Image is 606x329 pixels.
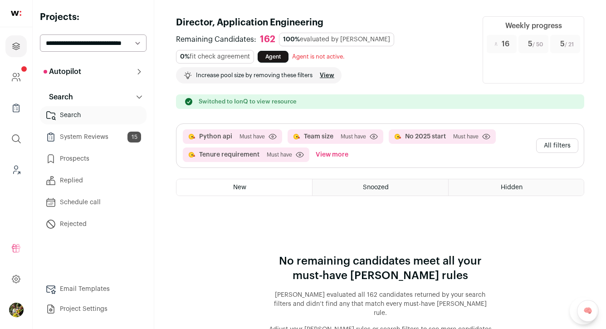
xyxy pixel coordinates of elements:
a: System Reviews15 [40,128,147,146]
button: Python api [199,132,232,141]
span: Must have [341,133,366,140]
a: View [320,72,334,79]
a: Company Lists [5,97,27,119]
span: Must have [239,133,265,140]
span: / 50 [533,42,543,47]
p: Increase pool size by removing these filters [196,72,313,79]
span: Must have [453,133,479,140]
iframe: Help Scout Beacon - Open [570,297,597,324]
span: 16 [502,39,509,49]
button: Autopilot [40,63,147,81]
a: Leads (Backoffice) [5,159,27,181]
div: fit check agreement [176,50,254,64]
a: Replied [40,172,147,190]
p: No remaining candidates meet all your must-have [PERSON_NAME] rules [267,254,494,283]
a: Prospects [40,150,147,168]
span: 15 [127,132,141,142]
span: Remaining Candidates: [176,34,256,45]
a: Projects [5,35,27,57]
p: [PERSON_NAME] evaluated all 162 candidates returned by your search filters and didn’t find any th... [267,290,494,318]
span: Snoozed [363,184,389,191]
a: Search [40,106,147,124]
span: Must have [267,151,292,158]
span: Agent is not active. [292,54,345,59]
h2: Projects: [40,11,147,24]
div: evaluated by [PERSON_NAME] [279,33,394,46]
span: 5 [528,39,543,49]
button: No 2025 start [405,132,446,141]
p: Autopilot [44,66,81,77]
span: 100% [283,36,300,43]
p: Switched to IonQ to view resource [199,98,297,105]
div: 162 [260,34,275,45]
a: Hidden [449,179,584,196]
span: Hidden [501,184,523,191]
a: Agent [258,51,288,63]
button: View more [314,147,350,162]
a: Project Settings [40,300,147,318]
a: Rejected [40,215,147,233]
a: Email Templates [40,280,147,298]
a: Snoozed [313,179,448,196]
button: All filters [536,138,578,153]
a: Company and ATS Settings [5,66,27,88]
img: wellfound-shorthand-0d5821cbd27db2630d0214b213865d53afaa358527fdda9d0ea32b1df1b89c2c.svg [11,11,21,16]
span: 5 [560,39,574,49]
p: Search [44,92,73,103]
a: Schedule call [40,193,147,211]
button: Tenure requirement [199,150,259,159]
span: New [233,184,246,191]
h1: Director, Application Engineering [176,16,472,29]
span: / 21 [565,42,574,47]
button: Team size [304,132,333,141]
button: Search [40,88,147,106]
span: 0% [180,54,190,60]
button: Open dropdown [9,303,24,317]
div: Weekly progress [505,20,562,31]
img: 6689865-medium_jpg [9,303,24,317]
